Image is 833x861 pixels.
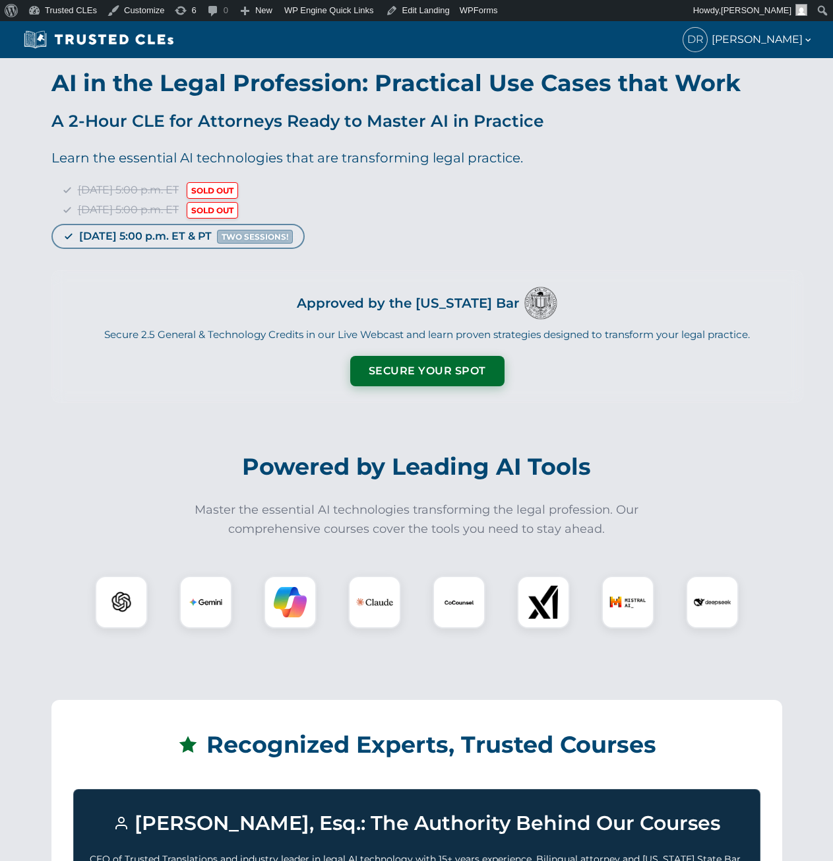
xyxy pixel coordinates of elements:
span: [DATE] 5:00 p.m. ET [78,203,179,216]
p: Master the essential AI technologies transforming the legal profession. Our comprehensive courses... [186,500,648,539]
h3: Approved by the [US_STATE] Bar [297,291,519,315]
div: ChatGPT [95,576,148,629]
img: ChatGPT Logo [102,583,140,621]
span: [PERSON_NAME] [712,31,813,48]
img: CoCounsel Logo [443,586,476,619]
button: Secure Your Spot [350,356,505,386]
span: DR [683,28,707,52]
p: Secure 2.5 General & Technology Credits in our Live Webcast and learn proven strategies designed ... [68,327,787,343]
span: SOLD OUT [187,202,238,219]
img: Copilot Logo [274,586,307,619]
div: Claude [348,576,401,629]
div: Mistral AI [602,576,654,629]
div: CoCounsel [433,576,485,629]
h2: Recognized Experts, Trusted Courses [73,722,760,768]
h3: [PERSON_NAME], Esq.: The Authority Behind Our Courses [90,806,744,841]
img: Gemini Logo [189,586,222,619]
img: xAI Logo [527,586,560,619]
h2: Powered by Leading AI Tools [51,444,782,490]
img: DeepSeek Logo [694,584,731,621]
img: Trusted CLEs [20,30,177,50]
p: A 2-Hour CLE for Attorneys Ready to Master AI in Practice [51,108,803,134]
img: Claude Logo [356,584,393,621]
div: Copilot [264,576,317,629]
h1: AI in the Legal Profession: Practical Use Cases that Work [51,71,803,94]
p: Learn the essential AI technologies that are transforming legal practice. [51,147,803,168]
span: [PERSON_NAME] [721,5,791,15]
span: [DATE] 5:00 p.m. ET [78,184,179,196]
span: SOLD OUT [187,182,238,199]
div: xAI [517,576,570,629]
img: Mistral AI Logo [609,584,646,621]
img: Logo [524,287,557,320]
div: DeepSeek [686,576,739,629]
div: Gemini [179,576,232,629]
